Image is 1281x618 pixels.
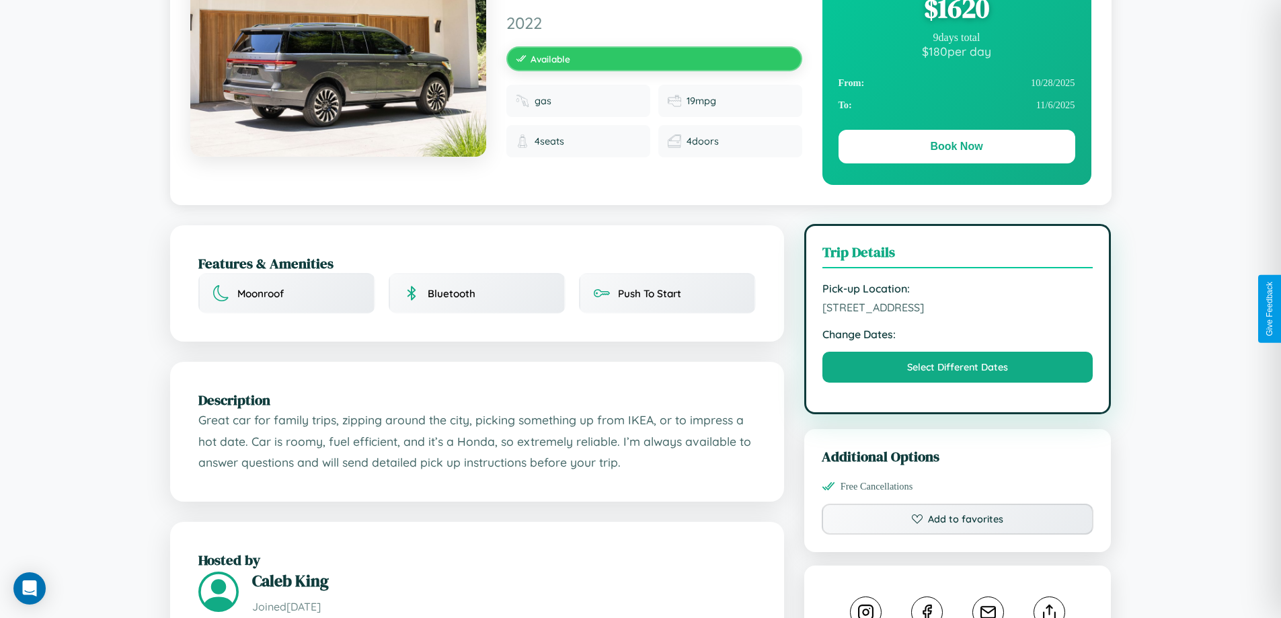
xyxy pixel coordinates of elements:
h2: Features & Amenities [198,254,756,273]
span: gas [535,95,551,107]
span: Available [531,53,570,65]
strong: From: [839,77,865,89]
h2: Description [198,390,756,410]
div: 9 days total [839,32,1075,44]
p: Joined [DATE] [252,597,756,617]
span: 2022 [506,13,802,33]
span: 19 mpg [687,95,716,107]
span: Push To Start [618,287,681,300]
h3: Caleb King [252,570,756,592]
img: Seats [516,134,529,148]
h3: Trip Details [822,242,1093,268]
strong: To: [839,100,852,111]
button: Add to favorites [822,504,1094,535]
strong: Pick-up Location: [822,282,1093,295]
span: Free Cancellations [841,481,913,492]
span: [STREET_ADDRESS] [822,301,1093,314]
button: Book Now [839,130,1075,163]
h3: Additional Options [822,447,1094,466]
span: 4 seats [535,135,564,147]
button: Select Different Dates [822,352,1093,383]
img: Fuel type [516,94,529,108]
div: 10 / 28 / 2025 [839,72,1075,94]
span: Bluetooth [428,287,475,300]
img: Fuel efficiency [668,94,681,108]
h2: Hosted by [198,550,756,570]
img: Doors [668,134,681,148]
div: $ 180 per day [839,44,1075,59]
div: Give Feedback [1265,282,1274,336]
div: Open Intercom Messenger [13,572,46,605]
div: 11 / 6 / 2025 [839,94,1075,116]
span: Moonroof [237,287,284,300]
strong: Change Dates: [822,327,1093,341]
span: 4 doors [687,135,719,147]
p: Great car for family trips, zipping around the city, picking something up from IKEA, or to impres... [198,410,756,473]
